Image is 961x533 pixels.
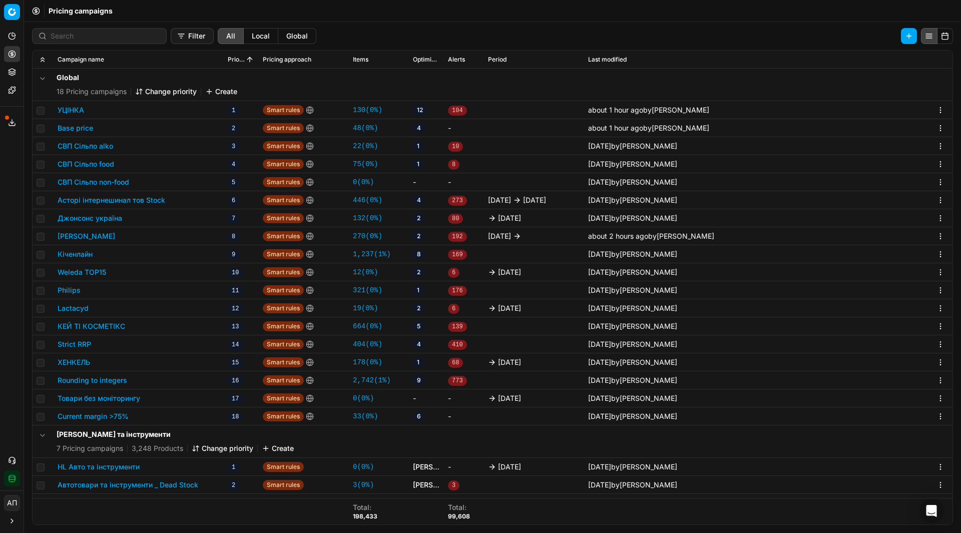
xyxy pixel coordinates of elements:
div: by [PERSON_NAME] [588,357,677,367]
button: Автотовари та інструменти _ Dead Stock [58,480,198,490]
span: 2 [228,124,239,134]
span: [DATE] [588,412,611,420]
button: СВП Сільпо alko [58,141,113,151]
div: by [PERSON_NAME] [588,303,677,313]
span: 80 [448,214,463,224]
a: [PERSON_NAME] та інструменти [413,480,440,490]
button: СВП Сільпо food [58,159,114,169]
span: 9 [413,375,425,385]
span: Campaign name [58,56,104,64]
button: Rounding to integers [58,375,127,385]
span: Smart rules [263,141,304,151]
span: Smart rules [263,321,304,331]
button: Create [205,87,237,97]
button: Strict RRP [58,339,91,349]
a: 270(0%) [353,231,382,241]
span: [DATE] [588,322,611,330]
a: 19(0%) [353,303,378,313]
button: Create [262,443,294,453]
span: 17 [228,394,243,404]
span: 8 [413,249,425,259]
span: Smart rules [263,159,304,169]
span: Smart rules [263,303,304,313]
span: 10 [228,268,243,278]
span: about 2 hours ago [588,232,648,240]
span: Smart rules [263,411,304,421]
h5: [PERSON_NAME] та інструменти [57,429,294,439]
div: by [PERSON_NAME] [588,393,677,403]
span: 773 [448,376,467,386]
span: 12 [413,105,427,115]
a: 0(0%) [353,177,374,187]
a: 130(0%) [353,105,382,115]
td: - [444,389,484,407]
a: 446(0%) [353,195,382,205]
a: 321(0%) [353,285,382,295]
span: [DATE] [588,304,611,312]
div: by [PERSON_NAME] [588,480,677,490]
span: 3,248 Products [132,443,183,453]
span: [DATE] [588,268,611,276]
button: УЦІНКА [58,105,84,115]
div: by [PERSON_NAME] [588,123,709,133]
button: [PERSON_NAME] [58,231,115,241]
button: Current margin >75% [58,411,129,421]
a: 48(0%) [353,123,378,133]
td: - [409,389,444,407]
span: [DATE] [588,196,611,204]
span: about 1 hour ago [588,124,643,132]
span: 5 [413,321,424,331]
span: 18 Pricing campaigns [57,87,127,97]
div: by [PERSON_NAME] [588,195,677,205]
button: ХЕНКЕЛЬ [58,357,90,367]
div: by [PERSON_NAME] [588,267,677,277]
a: 404(0%) [353,339,382,349]
button: Expand all [37,54,49,66]
span: Priority [228,56,245,64]
div: by [PERSON_NAME] [588,105,709,115]
span: 8 [448,160,459,170]
span: 15 [228,358,243,368]
span: 169 [448,250,467,260]
div: by [PERSON_NAME] [588,249,677,259]
span: 4 [413,339,425,349]
span: 4 [413,195,425,205]
td: - [444,458,484,476]
span: АП [5,495,20,510]
span: [DATE] [488,195,511,205]
span: [DATE] [498,393,521,403]
div: by [PERSON_NAME] [588,285,677,295]
span: 13 [228,322,243,332]
span: 176 [448,286,467,296]
span: Last modified [588,56,627,64]
span: [DATE] [488,231,511,241]
span: 9 [228,250,239,260]
span: 3 [228,142,239,152]
td: - [444,173,484,191]
div: by [PERSON_NAME] [588,462,677,472]
span: Smart rules [263,195,304,205]
button: Товари без моніторингу [58,393,140,403]
button: Sorted by Priority ascending [245,55,255,65]
button: local [244,28,278,44]
span: [DATE] [588,250,611,258]
span: [DATE] [588,286,611,294]
a: 0(0%) [353,462,374,472]
span: 3 [448,480,459,490]
span: [DATE] [498,213,521,223]
span: 7 Pricing campaigns [57,443,123,453]
div: by [PERSON_NAME] [588,231,714,241]
span: 273 [448,196,467,206]
span: [DATE] [588,142,611,150]
span: [DATE] [588,160,611,168]
span: 12 [228,304,243,314]
span: Smart rules [263,339,304,349]
span: [DATE] [588,462,611,471]
button: global [278,28,316,44]
span: [DATE] [498,357,521,367]
div: by [PERSON_NAME] [588,177,677,187]
button: all [218,28,244,44]
span: Smart rules [263,285,304,295]
a: 132(0%) [353,213,382,223]
span: Smart rules [263,462,304,472]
